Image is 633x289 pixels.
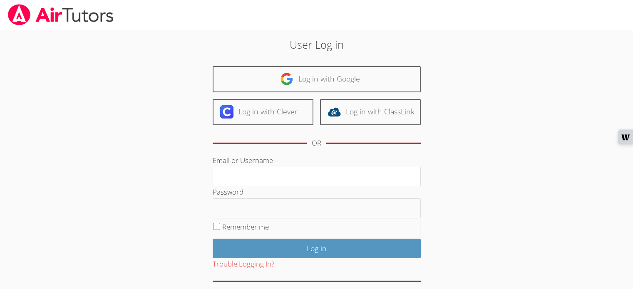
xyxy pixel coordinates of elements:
[213,99,313,125] a: Log in with Clever
[328,105,341,119] img: classlink-logo-d6bb404cc1216ec64c9a2012d9dc4662098be43eaf13dc465df04b49fa7ab582.svg
[213,258,274,270] button: Trouble Logging In?
[7,4,114,25] img: airtutors_banner-c4298cdbf04f3fff15de1276eac7730deb9818008684d7c2e4769d2f7ddbe033.png
[222,222,269,232] label: Remember me
[213,187,243,197] label: Password
[213,156,273,165] label: Email or Username
[312,137,321,149] div: OR
[320,99,421,125] a: Log in with ClassLink
[220,105,233,119] img: clever-logo-6eab21bc6e7a338710f1a6ff85c0baf02591cd810cc4098c63d3a4b26e2feb20.svg
[213,239,421,258] input: Log in
[280,72,293,86] img: google-logo-50288ca7cdecda66e5e0955fdab243c47b7ad437acaf1139b6f446037453330a.svg
[213,66,421,92] a: Log in with Google
[146,37,487,52] h2: User Log in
